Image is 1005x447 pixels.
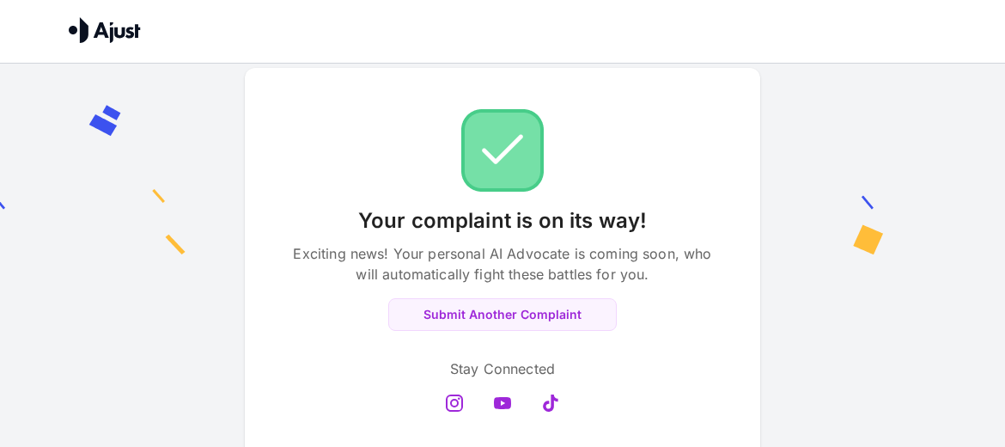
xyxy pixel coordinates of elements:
[358,205,647,236] p: Your complaint is on its way!
[450,358,555,379] p: Stay Connected
[388,298,617,332] button: Submit Another Complaint
[461,109,544,192] img: Check!
[288,243,717,285] p: Exciting news! Your personal AI Advocate is coming soon, who will automatically fight these battl...
[69,17,141,43] img: Ajust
